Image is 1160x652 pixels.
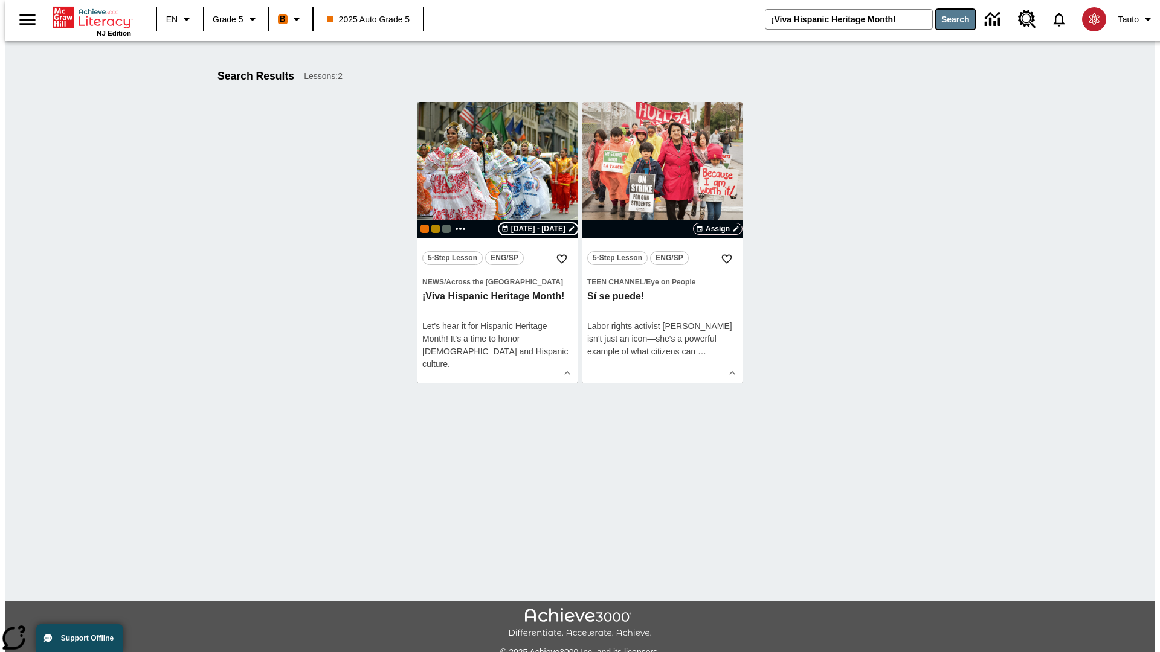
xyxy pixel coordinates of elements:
[551,248,573,270] button: Add to Favorites
[706,223,730,234] span: Assign
[1043,4,1075,35] a: Notifications
[1082,7,1106,31] img: avatar image
[587,251,648,265] button: 5-Step Lesson
[61,634,114,642] span: Support Offline
[587,278,644,286] span: Teen Channel
[166,13,178,26] span: EN
[442,225,451,233] div: OL 2025 Auto Grade 6
[446,278,563,286] span: Across the [GEOGRAPHIC_DATA]
[422,290,573,303] h3: ¡Viva Hispanic Heritage Month!
[693,223,743,235] button: Assign Choose Dates
[716,248,738,270] button: Add to Favorites
[593,252,642,264] span: 5-Step Lesson
[511,223,565,234] span: [DATE] - [DATE]
[304,70,343,83] span: Lessons : 2
[936,10,975,29] button: Search
[1075,4,1113,35] button: Select a new avatar
[499,223,578,234] button: Oct 13 - Oct 13 Choose Dates
[422,275,573,288] span: Topic: News/Across the US
[273,8,309,30] button: Boost Class color is orange. Change class color
[1011,3,1043,36] a: Resource Center, Will open in new tab
[587,290,738,303] h3: Sí se puede!
[280,11,286,27] span: B
[422,251,483,265] button: 5-Step Lesson
[978,3,1011,36] a: Data Center
[723,364,741,382] button: Show Details
[1113,8,1160,30] button: Profile/Settings
[582,102,743,383] div: lesson details
[97,30,131,37] span: NJ Edition
[644,278,646,286] span: /
[485,251,524,265] button: ENG/SP
[1118,13,1139,26] span: Tauto
[161,8,199,30] button: Language: EN, Select a language
[508,608,652,639] img: Achieve3000 Differentiate Accelerate Achieve
[422,320,573,371] div: Let's hear it for Hispanic Heritage Month! It's a time to honor [DEMOGRAPHIC_DATA] and Hispanic c...
[646,278,695,286] span: Eye on People
[444,278,446,286] span: /
[327,13,410,26] span: 2025 Auto Grade 5
[53,5,131,30] a: Home
[558,364,576,382] button: Show Details
[491,252,518,264] span: ENG/SP
[656,252,683,264] span: ENG/SP
[10,2,45,37] button: Open side menu
[453,222,468,236] button: Show more classes
[420,225,429,233] div: Current Class
[217,70,294,83] h1: Search Results
[765,10,932,29] input: search field
[213,13,243,26] span: Grade 5
[36,624,123,652] button: Support Offline
[587,275,738,288] span: Topic: Teen Channel/Eye on People
[431,225,440,233] div: New 2025 class
[208,8,265,30] button: Grade: Grade 5, Select a grade
[417,102,578,383] div: lesson details
[698,347,706,356] span: …
[428,252,477,264] span: 5-Step Lesson
[650,251,689,265] button: ENG/SP
[422,278,444,286] span: News
[587,320,738,358] div: Labor rights activist [PERSON_NAME] isn't just an icon—she's a powerful example of what citizens can
[53,4,131,37] div: Home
